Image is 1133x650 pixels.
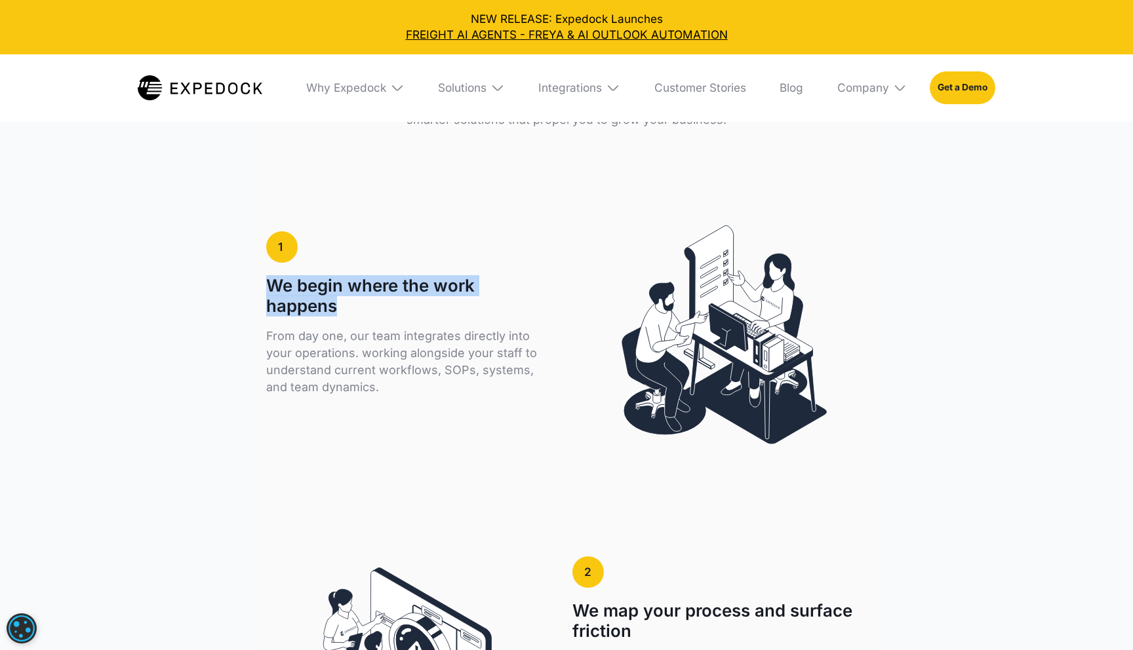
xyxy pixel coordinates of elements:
a: Customer Stories [643,54,757,122]
h1: We map your process and surface friction [572,601,867,641]
div: Integrations [527,54,631,122]
iframe: Chat Widget [1067,587,1133,650]
div: Why Expedock [295,54,416,122]
div: Integrations [538,81,602,95]
div: Why Expedock [306,81,386,95]
p: From day one, our team integrates directly into your operations. working alongside your staff to ... [266,328,544,396]
h1: We begin where the work happens [266,276,544,316]
a: 2 [572,556,604,588]
div: Widget de chat [1067,587,1133,650]
a: Get a Demo [930,71,995,104]
div: Company [825,54,918,122]
div: Company [837,81,889,95]
a: Blog [768,54,814,122]
div: NEW RELEASE: Expedock Launches [11,11,1122,43]
div: Solutions [438,81,487,95]
a: 1 [266,231,298,263]
div: Solutions [427,54,516,122]
a: FREIGHT AI AGENTS - FREYA & AI OUTLOOK AUTOMATION [11,27,1122,43]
